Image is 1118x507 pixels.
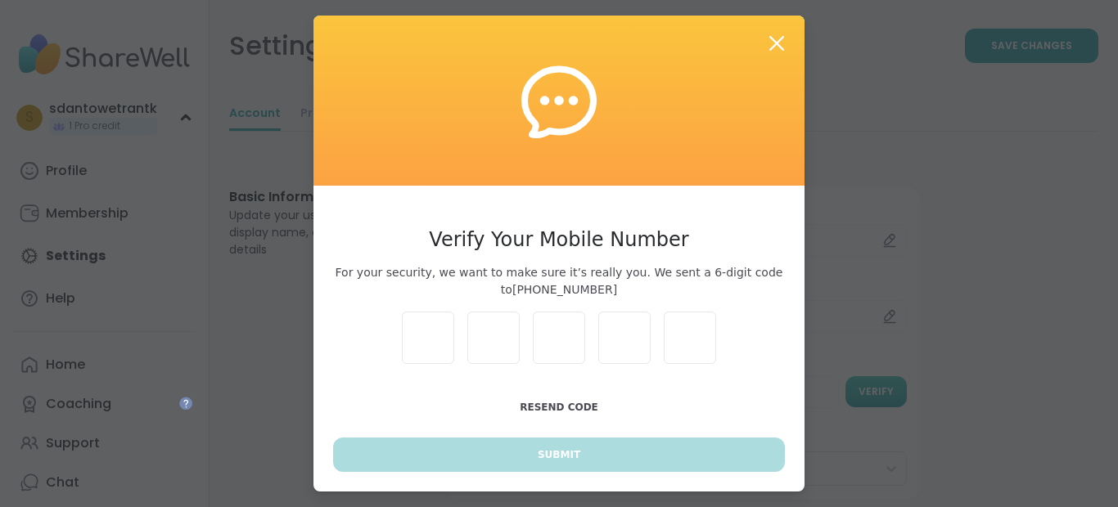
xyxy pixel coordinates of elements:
h3: Verify Your Mobile Number [333,225,785,254]
span: For your security, we want to make sure it’s really you. We sent a 6-digit code to [PHONE_NUMBER] [333,264,785,298]
span: Submit [538,447,580,462]
button: Resend Code [333,390,785,424]
button: Submit [333,437,785,472]
iframe: Spotlight [179,397,192,410]
span: Resend Code [520,402,598,413]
